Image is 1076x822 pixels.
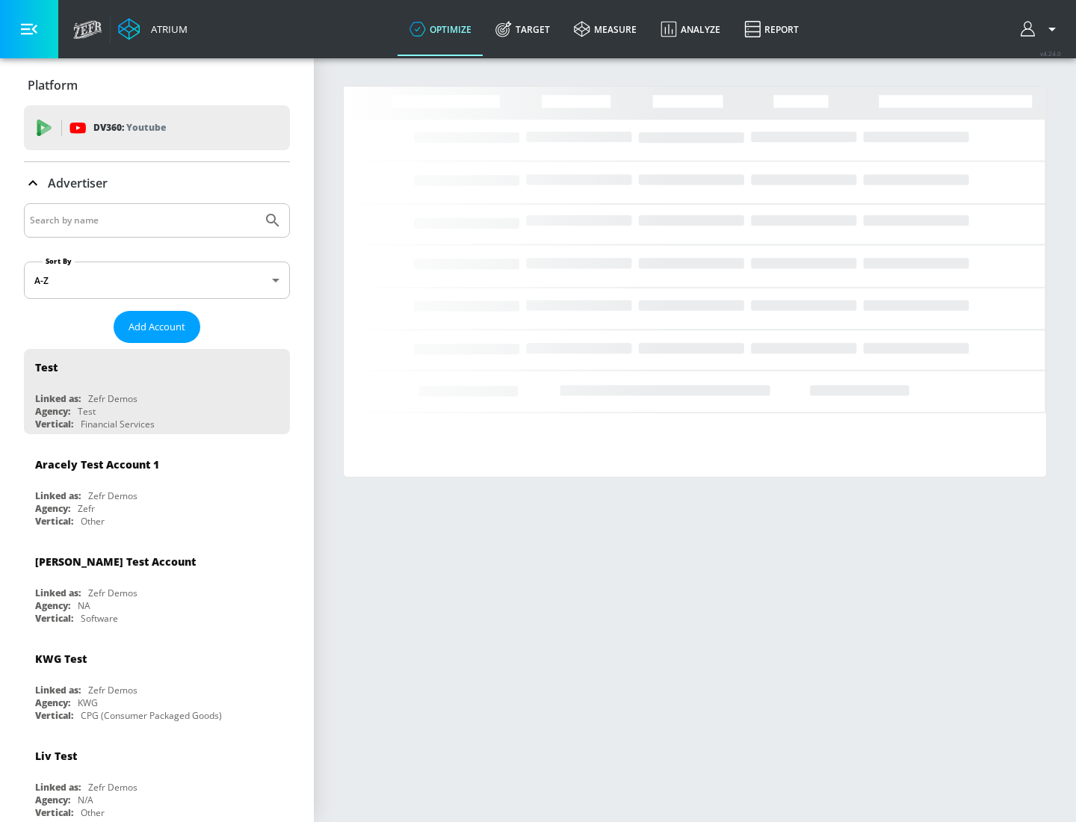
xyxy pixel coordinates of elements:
[562,2,649,56] a: measure
[35,587,81,599] div: Linked as:
[88,392,137,405] div: Zefr Demos
[43,256,75,266] label: Sort By
[81,515,105,528] div: Other
[88,587,137,599] div: Zefr Demos
[24,446,290,531] div: Aracely Test Account 1Linked as:Zefr DemosAgency:ZefrVertical:Other
[35,684,81,696] div: Linked as:
[732,2,811,56] a: Report
[35,781,81,794] div: Linked as:
[129,318,185,336] span: Add Account
[78,794,93,806] div: N/A
[35,749,77,763] div: Liv Test
[118,18,188,40] a: Atrium
[24,543,290,628] div: [PERSON_NAME] Test AccountLinked as:Zefr DemosAgency:NAVertical:Software
[24,349,290,434] div: TestLinked as:Zefr DemosAgency:TestVertical:Financial Services
[1040,49,1061,58] span: v 4.24.0
[81,612,118,625] div: Software
[88,781,137,794] div: Zefr Demos
[81,418,155,430] div: Financial Services
[24,105,290,150] div: DV360: Youtube
[24,640,290,726] div: KWG TestLinked as:Zefr DemosAgency:KWGVertical:CPG (Consumer Packaged Goods)
[78,405,96,418] div: Test
[28,77,78,93] p: Platform
[24,162,290,204] div: Advertiser
[35,405,70,418] div: Agency:
[81,709,222,722] div: CPG (Consumer Packaged Goods)
[35,806,73,819] div: Vertical:
[35,457,159,472] div: Aracely Test Account 1
[24,64,290,106] div: Platform
[35,360,58,374] div: Test
[35,489,81,502] div: Linked as:
[78,599,90,612] div: NA
[30,211,256,230] input: Search by name
[35,392,81,405] div: Linked as:
[24,262,290,299] div: A-Z
[35,515,73,528] div: Vertical:
[78,502,95,515] div: Zefr
[483,2,562,56] a: Target
[649,2,732,56] a: Analyze
[88,489,137,502] div: Zefr Demos
[81,806,105,819] div: Other
[78,696,98,709] div: KWG
[35,709,73,722] div: Vertical:
[126,120,166,135] p: Youtube
[48,175,108,191] p: Advertiser
[35,612,73,625] div: Vertical:
[35,502,70,515] div: Agency:
[35,696,70,709] div: Agency:
[35,794,70,806] div: Agency:
[35,599,70,612] div: Agency:
[145,22,188,36] div: Atrium
[114,311,200,343] button: Add Account
[88,684,137,696] div: Zefr Demos
[398,2,483,56] a: optimize
[35,418,73,430] div: Vertical:
[35,554,196,569] div: [PERSON_NAME] Test Account
[35,652,87,666] div: KWG Test
[93,120,166,136] p: DV360:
